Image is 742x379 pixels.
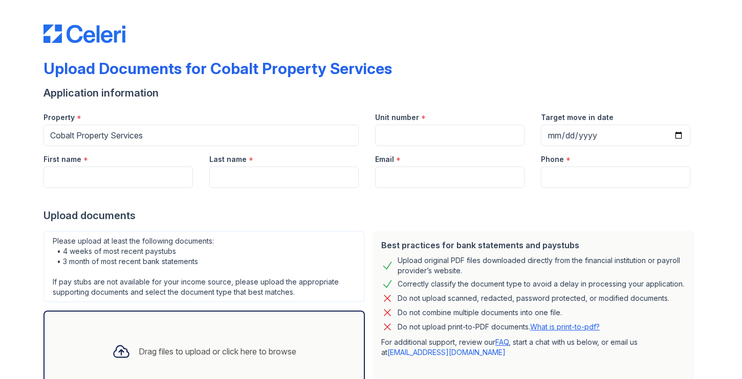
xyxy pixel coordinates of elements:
a: [EMAIL_ADDRESS][DOMAIN_NAME] [387,348,506,357]
label: Last name [209,154,247,164]
div: Upload documents [43,208,699,223]
a: What is print-to-pdf? [530,322,600,331]
label: Property [43,112,75,123]
p: Do not upload print-to-PDF documents. [398,322,600,332]
div: Drag files to upload or click here to browse [139,345,296,358]
div: Do not combine multiple documents into one file. [398,306,562,319]
img: CE_Logo_Blue-a8612792a0a2168367f1c8372b55b34899dd931a85d93a1a3d3e32e68fde9ad4.png [43,25,125,43]
div: Upload Documents for Cobalt Property Services [43,59,392,78]
div: Please upload at least the following documents: • 4 weeks of most recent paystubs • 3 month of mo... [43,231,365,302]
div: Best practices for bank statements and paystubs [381,239,686,251]
div: Correctly classify the document type to avoid a delay in processing your application. [398,278,684,290]
label: Unit number [375,112,419,123]
label: Email [375,154,394,164]
label: Phone [541,154,564,164]
a: FAQ [495,338,509,346]
div: Do not upload scanned, redacted, password protected, or modified documents. [398,292,669,304]
label: Target move in date [541,112,614,123]
div: Application information [43,86,699,100]
div: Upload original PDF files downloaded directly from the financial institution or payroll provider’... [398,255,686,276]
p: For additional support, review our , start a chat with us below, or email us at [381,337,686,358]
label: First name [43,154,81,164]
